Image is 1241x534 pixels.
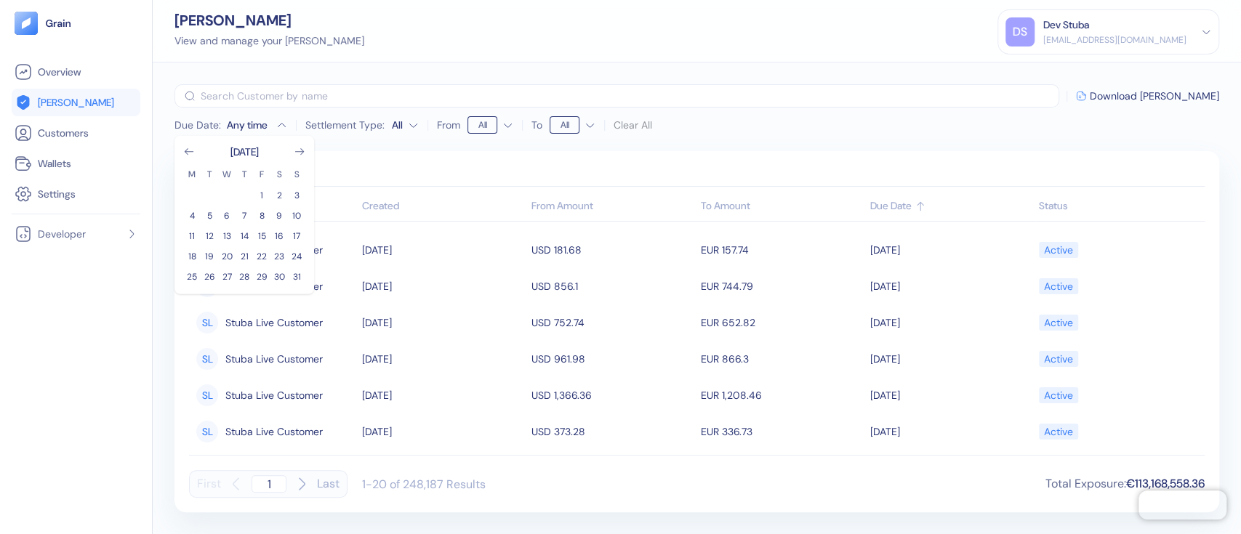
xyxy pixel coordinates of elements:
[253,168,270,181] th: Friday
[253,268,270,286] button: 29
[270,227,288,245] button: 16
[253,227,270,245] button: 15
[225,310,323,335] span: Stuba Live Customer
[253,187,270,204] button: 1
[183,248,201,265] button: 18
[201,168,218,181] th: Tuesday
[866,341,1035,377] td: [DATE]
[270,187,288,204] button: 2
[253,248,270,265] button: 22
[1076,91,1219,101] button: Download [PERSON_NAME]
[362,198,524,214] div: Sort ascending
[528,413,697,450] td: USD 373.28
[696,193,866,222] th: To Amount
[696,377,866,413] td: EUR 1,208.46
[38,126,89,140] span: Customers
[1045,475,1205,493] div: Total Exposure :
[270,248,288,265] button: 23
[236,227,253,245] button: 14
[225,347,323,371] span: Stuba Live Customer
[467,113,513,137] button: From
[288,227,305,245] button: 17
[225,383,323,408] span: Stuba Live Customer
[15,155,137,172] a: Wallets
[15,94,137,111] a: [PERSON_NAME]
[294,146,305,158] button: Go to next month
[1044,419,1073,444] div: Active
[1044,383,1073,408] div: Active
[1039,198,1197,214] div: Sort ascending
[696,304,866,341] td: EUR 652.82
[528,377,697,413] td: USD 1,366.36
[38,187,76,201] span: Settings
[253,207,270,224] button: 8
[288,248,305,265] button: 24
[196,348,218,370] div: SL
[201,207,218,224] button: 5
[225,419,323,444] span: Stuba Live Customer
[183,227,201,245] button: 11
[236,168,253,181] th: Thursday
[1005,17,1035,46] div: DS
[201,248,218,265] button: 19
[15,124,137,142] a: Customers
[1126,476,1205,491] span: €113,168,558.36
[528,268,697,304] td: USD 856.1
[236,248,253,265] button: 21
[218,168,236,181] th: Wednesday
[288,168,305,181] th: Sunday
[197,470,221,498] button: First
[218,227,236,245] button: 13
[288,268,305,286] button: 31
[696,413,866,450] td: EUR 336.73
[696,341,866,377] td: EUR 866.3
[174,13,364,28] div: [PERSON_NAME]
[174,118,287,132] button: Due Date:Any time
[38,95,114,110] span: [PERSON_NAME]
[358,268,528,304] td: [DATE]
[196,384,218,406] div: SL
[528,193,697,222] th: From Amount
[270,168,288,181] th: Saturday
[1090,91,1219,101] span: Download [PERSON_NAME]
[236,268,253,286] button: 28
[1043,33,1186,46] div: [EMAIL_ADDRESS][DOMAIN_NAME]
[15,12,38,35] img: logo-tablet-V2.svg
[288,207,305,224] button: 10
[218,207,236,224] button: 6
[201,227,218,245] button: 12
[15,185,137,203] a: Settings
[236,207,253,224] button: 7
[528,232,697,268] td: USD 181.68
[1043,17,1089,33] div: Dev Stuba
[866,232,1035,268] td: [DATE]
[866,268,1035,304] td: [DATE]
[1138,490,1226,519] iframe: Chatra live chat
[183,168,201,181] th: Monday
[1044,274,1073,299] div: Active
[38,65,81,79] span: Overview
[270,268,288,286] button: 30
[317,470,340,498] button: Last
[38,227,86,241] span: Developer
[437,120,460,130] label: From
[1044,238,1073,262] div: Active
[1044,347,1073,371] div: Active
[174,118,221,132] span: Due Date :
[392,113,419,137] button: Settlement Type:
[358,304,528,341] td: [DATE]
[183,207,201,224] button: 4
[270,207,288,224] button: 9
[1044,310,1073,335] div: Active
[227,118,270,132] div: Any time
[288,187,305,204] button: 3
[183,146,195,158] button: Go to previous month
[201,84,1059,108] input: Search Customer by name
[358,377,528,413] td: [DATE]
[196,421,218,442] div: SL
[358,413,528,450] td: [DATE]
[230,145,259,159] div: [DATE]
[531,120,542,130] label: To
[201,268,218,286] button: 26
[15,63,137,81] a: Overview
